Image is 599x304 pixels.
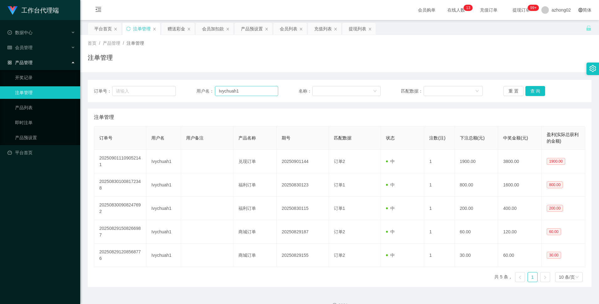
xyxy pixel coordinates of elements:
i: 图标: down [575,275,579,280]
i: 图标: check-circle-o [8,30,12,35]
span: 匹配数据： [401,88,424,94]
td: 1 [424,244,455,267]
span: 匹配数据 [334,135,352,140]
span: 在线人数 [444,8,468,12]
span: 60.00 [547,228,561,235]
span: 注单管理 [94,114,114,121]
span: 30.00 [547,252,561,259]
td: 1600.00 [498,173,542,197]
td: 120.00 [498,220,542,244]
td: 20250829187 [277,220,329,244]
td: Ivychuah1 [146,244,181,267]
i: 图标: close [299,27,303,31]
td: 202508291508266987 [94,220,146,244]
td: 福利订单 [233,197,277,220]
i: 图标: down [373,89,377,94]
td: 商城订单 [233,244,277,267]
a: 产品预设置 [15,131,75,144]
td: Ivychuah1 [146,173,181,197]
span: 中 [386,182,395,187]
i: 图标: close [153,27,156,31]
a: 即时注单 [15,116,75,129]
td: 1 [424,173,455,197]
i: 图标: left [518,276,522,279]
i: 图标: close [368,27,372,31]
i: 图标: right [543,276,547,279]
td: 20250829155 [277,244,329,267]
div: 10 条/页 [559,272,575,282]
td: 800.00 [455,173,498,197]
i: 图标: setting [589,65,596,72]
span: 1900.00 [547,158,565,165]
div: 充值列表 [314,23,332,35]
li: 共 5 条， [494,272,513,282]
li: 上一页 [515,272,525,282]
td: 1900.00 [455,150,498,173]
td: 1 [424,197,455,220]
span: 订单2 [334,229,345,234]
td: Ivychuah1 [146,220,181,244]
span: 名称： [299,88,312,94]
span: 产品管理 [8,60,33,65]
td: 60.00 [498,244,542,267]
span: 中 [386,229,395,234]
td: 202508300908247692 [94,197,146,220]
sup: 13 [464,5,473,11]
td: 30.00 [455,244,498,267]
span: 订单2 [334,253,345,258]
span: 中 [386,159,395,164]
span: 订单2 [334,159,345,164]
input: 请输入 [215,86,278,96]
td: 兑现订单 [233,150,277,173]
i: 图标: unlock [586,25,591,31]
i: 图标: close [334,27,337,31]
li: 下一页 [540,272,550,282]
i: 图标: menu-fold [88,0,109,20]
i: 图标: close [265,27,268,31]
span: 期号 [282,135,290,140]
i: 图标: appstore-o [8,60,12,65]
td: 1 [424,220,455,244]
span: 订单1 [334,182,345,187]
div: 平台首页 [94,23,112,35]
span: 会员管理 [8,45,33,50]
a: 产品列表 [15,101,75,114]
td: 20250830123 [277,173,329,197]
td: 20250901144 [277,150,329,173]
td: 400.00 [498,197,542,220]
h1: 工作台代理端 [21,0,59,20]
td: 福利订单 [233,173,277,197]
td: 3800.00 [498,150,542,173]
span: 提现订单 [509,8,533,12]
span: 订单1 [334,206,345,211]
p: 3 [468,5,470,11]
span: 订单号 [99,135,112,140]
i: 图标: close [114,27,117,31]
i: 图标: close [187,27,191,31]
span: / [123,41,124,46]
span: 订单号： [94,88,112,94]
span: 产品名称 [238,135,256,140]
button: 查 询 [525,86,545,96]
span: 状态 [386,135,395,140]
input: 请输入 [112,86,176,96]
span: 注单管理 [127,41,144,46]
a: 工作台代理端 [8,8,59,13]
td: 202508301008172348 [94,173,146,197]
i: 图标: sync [126,27,131,31]
span: 中 [386,253,395,258]
h1: 注单管理 [88,53,113,62]
span: 中奖金额(元) [503,135,528,140]
span: / [99,41,100,46]
button: 重 置 [503,86,523,96]
span: 产品管理 [103,41,120,46]
span: 800.00 [547,181,563,188]
div: 会员列表 [280,23,297,35]
span: 注数(注) [429,135,445,140]
td: 200.00 [455,197,498,220]
span: 充值订单 [477,8,501,12]
td: Ivychuah1 [146,197,181,220]
span: 用户名 [151,135,164,140]
img: logo.9652507e.png [8,6,18,15]
a: 图标: dashboard平台首页 [8,146,75,159]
